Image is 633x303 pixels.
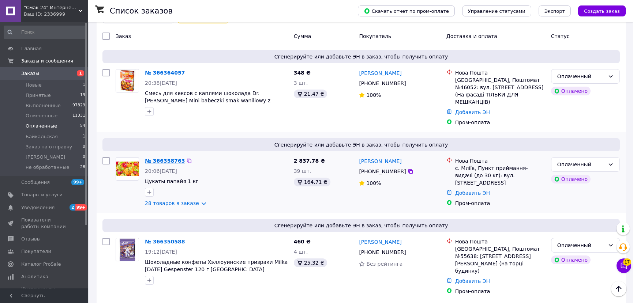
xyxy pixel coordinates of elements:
[83,154,85,160] span: 0
[145,178,198,184] a: Цукаты папайя 1 кг
[145,90,270,111] a: Смесь для кексов с каплями шоколада Dr. [PERSON_NAME] Mini babeczki smak waniliowy z kropelkami c...
[145,158,185,164] a: № 366358763
[145,259,288,272] a: Шоколадные конфеты Хэллоуинские призраки Milka [DATE] Gespenster 120 г [GEOGRAPHIC_DATA]
[455,119,545,126] div: Пром-оплата
[611,281,626,296] button: Наверх
[446,33,497,39] span: Доставка и оплата
[551,33,570,39] span: Статус
[4,26,86,39] input: Поиск
[77,70,84,76] span: 1
[557,160,605,168] div: Оплаченный
[116,33,131,39] span: Заказ
[116,162,139,177] img: Фото товару
[110,7,173,15] h1: Список заказов
[617,258,631,273] button: Чат с покупателем17
[24,11,88,18] div: Ваш ID: 2336999
[70,204,75,211] span: 2
[116,157,139,181] a: Фото товару
[539,5,571,16] button: Экспорт
[294,70,311,76] span: 348 ₴
[584,8,620,14] span: Создать заказ
[455,109,490,115] a: Добавить ЭН
[359,69,401,77] a: [PERSON_NAME]
[366,92,381,98] span: 100%
[455,288,545,295] div: Пром-оплата
[21,58,73,64] span: Заказы и сообщения
[105,222,617,229] span: Сгенерируйте или добавьте ЭН в заказ, чтобы получить оплату
[359,238,401,246] a: [PERSON_NAME]
[21,273,48,280] span: Аналитика
[21,217,68,230] span: Показатели работы компании
[366,180,381,186] span: 100%
[105,53,617,60] span: Сгенерируйте или добавьте ЭН в заказ, чтобы получить оплату
[294,90,327,98] div: 21.47 ₴
[294,178,330,186] div: 164.71 ₴
[462,5,531,16] button: Управление статусами
[26,82,42,88] span: Новые
[294,168,311,174] span: 39 шт.
[26,154,65,160] span: [PERSON_NAME]
[71,179,84,185] span: 99+
[83,133,85,140] span: 1
[80,164,85,171] span: 28
[364,8,449,14] span: Скачать отчет по пром-оплате
[455,164,545,186] div: с. Мліїв, Пункт приймання-видачі (до 30 кг): вул. [STREET_ADDRESS]
[551,255,591,264] div: Оплачено
[455,200,545,207] div: Пром-оплата
[24,4,79,11] span: "Смак 24" Интернет-магазин
[145,168,177,174] span: 20:06[DATE]
[294,33,311,39] span: Сумма
[80,92,85,99] span: 13
[359,168,406,174] span: [PHONE_NUMBER]
[551,87,591,95] div: Оплачено
[26,102,61,109] span: Выполненные
[468,8,525,14] span: Управление статусами
[359,80,406,86] span: [PHONE_NUMBER]
[21,45,42,52] span: Главная
[83,144,85,150] span: 0
[455,190,490,196] a: Добавить ЭН
[551,175,591,183] div: Оплачено
[455,238,545,245] div: Нова Пошта
[294,158,325,164] span: 2 837.78 ₴
[455,278,490,284] a: Добавить ЭН
[544,8,565,14] span: Экспорт
[83,82,85,88] span: 1
[571,8,626,14] a: Создать заказ
[359,158,401,165] a: [PERSON_NAME]
[623,257,631,264] span: 17
[26,164,70,171] span: не обработанные
[294,80,308,86] span: 3 шт.
[294,239,311,245] span: 460 ₴
[116,69,139,92] img: Фото товару
[455,245,545,274] div: [GEOGRAPHIC_DATA], Поштомат №55638: [STREET_ADDRESS][PERSON_NAME] (на торці будинку)
[21,236,41,242] span: Отзывы
[26,123,57,129] span: Оплаченные
[455,76,545,106] div: [GEOGRAPHIC_DATA], Поштомат №46052: вул. [STREET_ADDRESS] (На фасаді ТІЛЬКИ ДЛЯ МЕШКАНЦІВ)
[72,102,85,109] span: 97829
[21,261,61,268] span: Каталог ProSale
[578,5,626,16] button: Создать заказ
[105,141,617,148] span: Сгенерируйте или добавьте ЭН в заказ, чтобы получить оплату
[557,241,605,249] div: Оплаченный
[359,249,406,255] span: [PHONE_NUMBER]
[116,238,139,261] img: Фото товару
[145,249,177,255] span: 19:12[DATE]
[21,70,39,77] span: Заказы
[294,249,308,255] span: 4 шт.
[26,133,58,140] span: Байкальская
[21,248,51,255] span: Покупатели
[26,144,72,150] span: Заказ на отправку
[145,70,185,76] a: № 366364057
[21,192,63,198] span: Товары и услуги
[145,80,177,86] span: 20:38[DATE]
[75,204,87,211] span: 99+
[80,123,85,129] span: 54
[366,261,402,267] span: Без рейтинга
[557,72,605,80] div: Оплаченный
[358,5,455,16] button: Скачать отчет по пром-оплате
